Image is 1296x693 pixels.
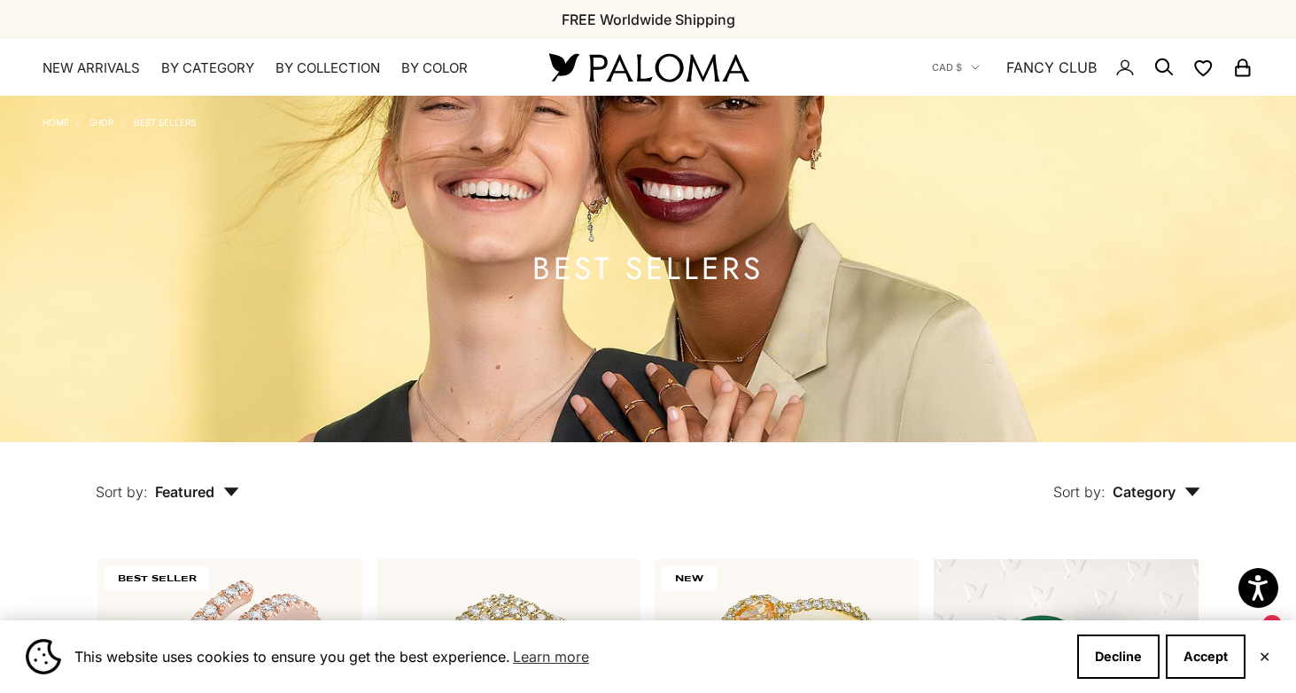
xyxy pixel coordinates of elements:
button: Sort by: Featured [55,442,280,517]
a: NEW ARRIVALS [43,59,140,77]
span: This website uses cookies to ensure you get the best experience. [74,643,1063,670]
h1: BEST SELLERS [532,258,764,280]
span: BEST SELLER [105,566,209,591]
span: Sort by: [96,483,148,501]
a: Shop [89,117,113,128]
span: Featured [155,483,239,501]
summary: By Color [401,59,468,77]
span: CAD $ [932,59,962,75]
summary: By Category [161,59,254,77]
a: Home [43,117,69,128]
button: Decline [1077,635,1160,679]
p: FREE Worldwide Shipping [562,8,735,31]
button: Sort by: Category [1013,442,1241,517]
span: Sort by: [1053,483,1106,501]
span: Category [1113,483,1200,501]
nav: Secondary navigation [932,39,1253,96]
nav: Breadcrumb [43,113,196,128]
button: Close [1259,651,1270,662]
summary: By Collection [275,59,380,77]
img: Cookie banner [26,639,61,674]
span: NEW [662,566,717,591]
a: FANCY CLUB [1006,56,1097,79]
a: BEST SELLERS [134,117,196,128]
a: Learn more [510,643,592,670]
button: CAD $ [932,59,980,75]
nav: Primary navigation [43,59,507,77]
button: Accept [1166,635,1246,679]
